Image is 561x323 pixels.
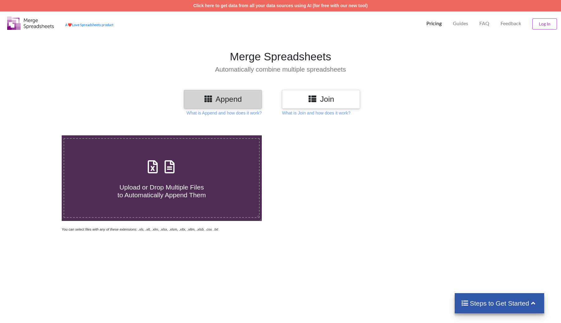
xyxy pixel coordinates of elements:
[532,18,557,30] button: Log In
[117,184,206,199] span: Upload or Drop Multiple Files to Automatically Append Them
[68,23,72,27] span: heart
[187,110,262,116] p: What is Append and how does it work?
[479,20,489,27] p: FAQ
[282,110,350,116] p: What is Join and how does it work?
[62,227,218,231] i: You can select files with any of these extensions: .xls, .xlt, .xlm, .xlsx, .xlsm, .xltx, .xltm, ...
[501,21,521,26] span: Feedback
[453,20,468,27] p: Guides
[461,299,538,307] h4: Steps to Get Started
[287,95,355,104] h3: Join
[7,16,54,30] img: Logo.png
[189,95,257,104] h3: Append
[426,20,442,27] p: Pricing
[193,3,368,8] a: Click here to get data from all your data sources using AI (for free with our new tool)
[65,23,113,27] a: AheartLove Spreadsheets product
